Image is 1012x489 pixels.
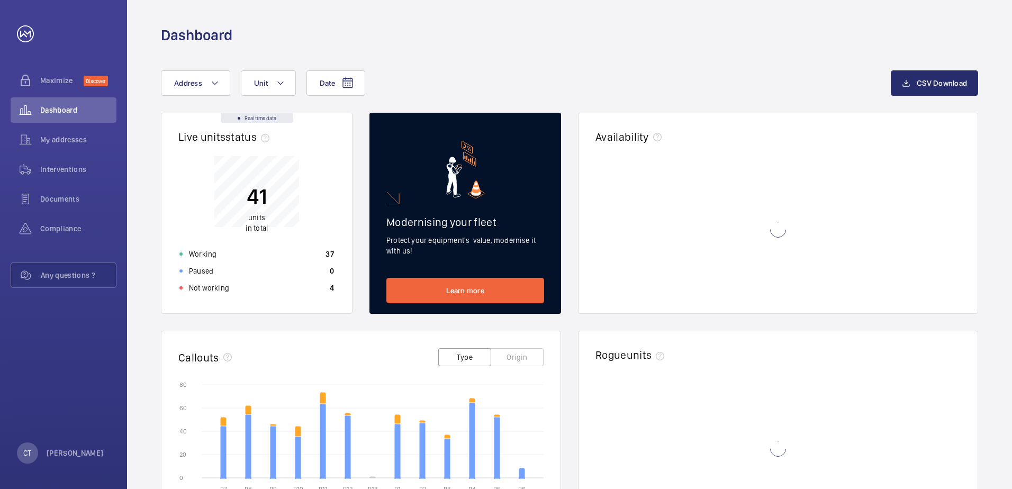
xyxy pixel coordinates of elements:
[491,348,544,366] button: Origin
[178,130,274,143] h2: Live units
[595,130,649,143] h2: Availability
[189,249,216,259] p: Working
[40,194,116,204] span: Documents
[386,215,544,229] h2: Modernising your fleet
[161,70,230,96] button: Address
[40,164,116,175] span: Interventions
[40,75,84,86] span: Maximize
[386,235,544,256] p: Protect your equipment's value, modernise it with us!
[179,381,187,388] text: 80
[438,348,491,366] button: Type
[189,266,213,276] p: Paused
[41,270,116,280] span: Any questions ?
[320,79,335,87] span: Date
[246,212,268,233] p: in total
[174,79,202,87] span: Address
[179,428,187,435] text: 40
[386,278,544,303] a: Learn more
[595,348,668,361] h2: Rogue
[23,448,31,458] p: CT
[225,130,274,143] span: status
[179,404,187,412] text: 60
[891,70,978,96] button: CSV Download
[189,283,229,293] p: Not working
[330,283,334,293] p: 4
[84,76,108,86] span: Discover
[627,348,669,361] span: units
[179,451,186,458] text: 20
[246,183,268,210] p: 41
[40,105,116,115] span: Dashboard
[221,113,293,123] div: Real time data
[917,79,967,87] span: CSV Download
[179,474,183,482] text: 0
[248,213,265,222] span: units
[254,79,268,87] span: Unit
[306,70,365,96] button: Date
[40,134,116,145] span: My addresses
[446,141,485,198] img: marketing-card.svg
[326,249,334,259] p: 37
[330,266,334,276] p: 0
[161,25,232,45] h1: Dashboard
[40,223,116,234] span: Compliance
[178,351,219,364] h2: Callouts
[47,448,104,458] p: [PERSON_NAME]
[241,70,296,96] button: Unit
